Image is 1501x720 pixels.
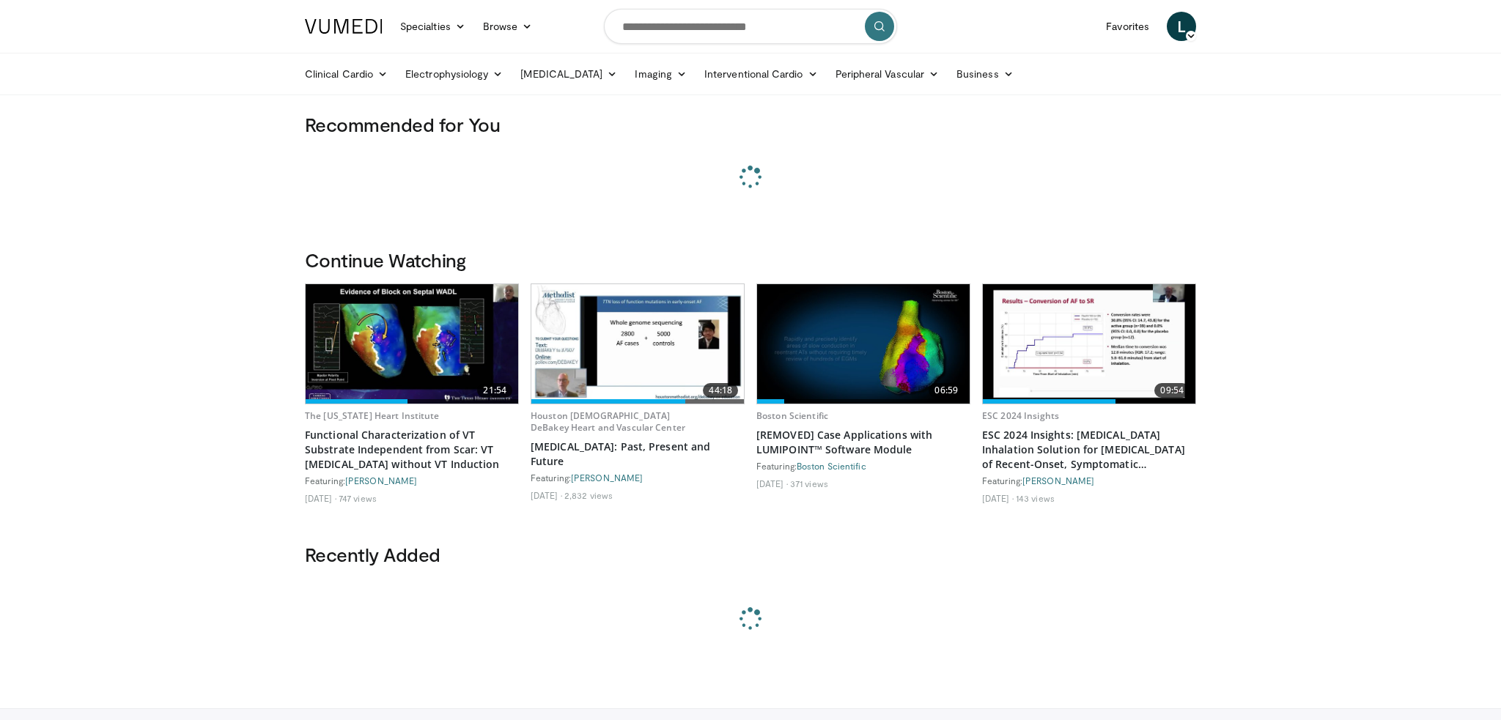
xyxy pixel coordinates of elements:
a: [MEDICAL_DATA] [512,59,626,89]
li: [DATE] [756,478,788,489]
a: L [1167,12,1196,41]
img: 2177bf98-5a23-43b7-94f4-2d992f92bd16.620x360_q85_upscale.jpg [757,284,970,404]
img: VuMedi Logo [305,19,383,34]
a: [PERSON_NAME] [345,475,417,486]
a: Functional Characterization of VT Substrate Independent from Scar: VT [MEDICAL_DATA] without VT I... [305,428,519,472]
a: Imaging [626,59,696,89]
h3: Continue Watching [305,248,1196,272]
h3: Recently Added [305,543,1196,566]
span: 09:54 [1154,383,1190,398]
a: Browse [474,12,542,41]
img: a362faa9-a3e5-4262-99b8-d896d927d310.620x360_q85_upscale.jpg [983,284,1195,404]
li: 371 views [790,478,828,489]
a: ESC 2024 Insights [982,409,1059,422]
a: Interventional Cardio [696,59,827,89]
a: The [US_STATE] Heart Institute [305,409,440,422]
a: [REMOVED] Case Applications with LUMIPOINT™ Software Module [756,428,970,457]
li: [DATE] [531,489,562,501]
a: [MEDICAL_DATA]: Past, Present and Future [531,439,745,469]
a: Houston [DEMOGRAPHIC_DATA] DeBakey Heart and Vascular Center [531,409,685,434]
a: Peripheral Vascular [827,59,948,89]
span: 44:18 [703,383,738,398]
h3: Recommended for You [305,113,1196,136]
a: Electrophysiology [397,59,512,89]
a: [PERSON_NAME] [1022,475,1094,486]
a: Clinical Cardio [296,59,397,89]
div: Featuring: [531,472,745,483]
a: Boston Scientific [797,461,866,471]
a: ESC 2024 Insights: [MEDICAL_DATA] Inhalation Solution for [MEDICAL_DATA] of Recent-Onset, Symptom... [982,428,1196,472]
li: 747 views [339,492,377,504]
a: 06:59 [757,284,970,404]
li: 143 views [1016,492,1055,504]
a: Favorites [1097,12,1158,41]
li: [DATE] [982,492,1014,504]
div: Featuring: [982,475,1196,486]
li: 2,832 views [564,489,613,501]
a: Business [948,59,1022,89]
a: 44:18 [531,284,744,404]
span: 06:59 [929,383,964,398]
a: [PERSON_NAME] [571,472,643,483]
img: 2a9949a9-cd71-495e-82f5-67e3c18a44c7.620x360_q85_upscale.jpg [306,284,518,404]
span: 21:54 [477,383,512,398]
img: 035af05d-46d8-43ad-a7a3-75c6d7379691.620x360_q85_upscale.jpg [531,284,744,404]
a: 09:54 [983,284,1195,404]
div: Featuring: [305,475,519,486]
li: [DATE] [305,492,336,504]
a: Specialties [391,12,474,41]
input: Search topics, interventions [604,9,897,44]
a: Boston Scientific [756,409,828,422]
div: Featuring: [756,460,970,472]
a: 21:54 [306,284,518,404]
